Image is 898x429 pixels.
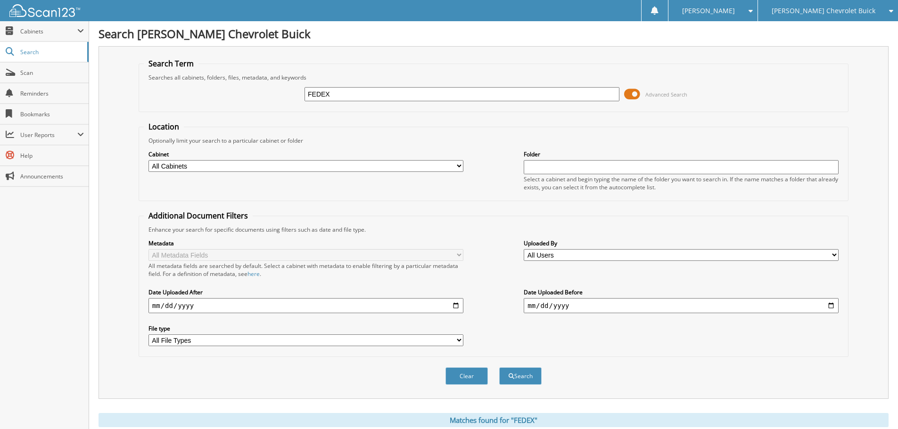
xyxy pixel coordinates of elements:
[524,239,839,247] label: Uploaded By
[144,73,843,81] div: Searches all cabinets, folders, files, metadata, and keywords
[144,137,843,145] div: Optionally limit your search to a particular cabinet or folder
[524,175,839,191] div: Select a cabinet and begin typing the name of the folder you want to search in. If the name match...
[20,48,82,56] span: Search
[20,89,84,97] span: Reminders
[20,110,84,118] span: Bookmarks
[148,150,463,158] label: Cabinet
[148,298,463,313] input: start
[20,69,84,77] span: Scan
[499,367,542,385] button: Search
[645,91,687,98] span: Advanced Search
[20,27,77,35] span: Cabinets
[148,239,463,247] label: Metadata
[144,58,198,69] legend: Search Term
[99,413,889,427] div: Matches found for "FEDEX"
[144,226,843,234] div: Enhance your search for specific documents using filters such as date and file type.
[445,367,488,385] button: Clear
[148,324,463,332] label: File type
[20,131,77,139] span: User Reports
[144,210,253,221] legend: Additional Document Filters
[148,262,463,278] div: All metadata fields are searched by default. Select a cabinet with metadata to enable filtering b...
[144,121,184,132] legend: Location
[148,288,463,296] label: Date Uploaded After
[20,172,84,180] span: Announcements
[9,4,80,17] img: scan123-logo-white.svg
[524,298,839,313] input: end
[682,8,735,14] span: [PERSON_NAME]
[772,8,875,14] span: [PERSON_NAME] Chevrolet Buick
[247,270,260,278] a: here
[524,288,839,296] label: Date Uploaded Before
[99,26,889,41] h1: Search [PERSON_NAME] Chevrolet Buick
[20,152,84,160] span: Help
[524,150,839,158] label: Folder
